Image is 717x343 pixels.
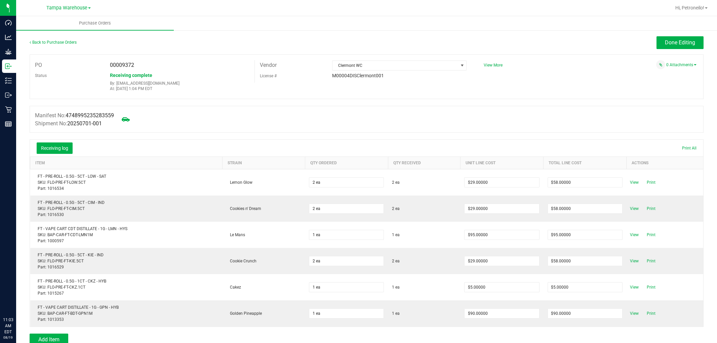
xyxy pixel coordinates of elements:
[3,335,13,340] p: 08/19
[392,179,400,185] span: 2 ea
[544,157,627,169] th: Total Line Cost
[227,311,262,316] span: Golden Pineapple
[392,258,400,264] span: 2 ea
[3,317,13,335] p: 11:03 AM EDT
[465,204,539,213] input: $0.00000
[16,16,174,30] a: Purchase Orders
[309,283,384,292] input: 0 ea
[644,283,658,291] span: Print
[548,256,622,266] input: $0.00000
[110,81,249,86] p: By: [EMAIL_ADDRESS][DOMAIN_NAME]
[35,112,114,120] label: Manifest No:
[7,289,27,309] iframe: Resource center
[392,232,400,238] span: 1 ea
[20,288,28,296] iframe: Resource center unread badge
[34,252,218,270] div: FT - PRE-ROLL - 0.5G - 5CT - KIE - IND SKU: FLO-PRE-FT-KIE.5CT Part: 1016529
[392,284,400,290] span: 1 ea
[644,257,658,265] span: Print
[5,92,12,98] inline-svg: Outbound
[227,285,241,290] span: Cakez
[110,62,134,68] span: 00009372
[548,230,622,240] input: $0.00000
[656,36,704,49] button: Done Editing
[309,256,384,266] input: 0 ea
[5,19,12,26] inline-svg: Dashboard
[66,112,114,119] span: 4748995235283559
[30,157,223,169] th: Item
[666,62,696,67] a: 0 Attachments
[465,256,539,266] input: $0.00000
[332,61,458,70] span: Clermont WC
[227,206,261,211] span: Cookies n' Dream
[260,71,277,81] label: License #
[34,226,218,244] div: FT - VAPE CART CDT DISTILLATE - 1G - LMN - HYS SKU: BAP-CAR-FT-CDT-LMN1M Part: 1000597
[70,20,120,26] span: Purchase Orders
[548,178,622,187] input: $0.00000
[5,34,12,41] inline-svg: Analytics
[67,120,102,127] span: 20250701-001
[34,304,218,323] div: FT - VAPE CART DISTILLATE - 1G - GPN - HYB SKU: BAP-CAR-FT-BDT-GPN1M Part: 1013353
[34,200,218,218] div: FT - PRE-ROLL - 0.5G - 5CT - CIM - IND SKU: FLO-PRE-FT-CIM.5CT Part: 1016530
[332,73,384,78] span: M00004DISClermont001
[30,40,77,45] a: Back to Purchase Orders
[656,60,665,69] span: Attach a document
[644,178,658,186] span: Print
[644,231,658,239] span: Print
[644,309,658,317] span: Print
[388,157,460,169] th: Qty Received
[5,48,12,55] inline-svg: Grow
[38,336,59,343] span: Add Item
[227,180,252,185] span: Lemon Glow
[628,178,641,186] span: View
[465,230,539,240] input: $0.00000
[5,63,12,70] inline-svg: Inbound
[628,257,641,265] span: View
[465,283,539,292] input: $0.00000
[110,86,249,91] p: At: [DATE] 1:04 PM EDT
[309,178,384,187] input: 0 ea
[628,205,641,213] span: View
[644,205,658,213] span: Print
[548,309,622,318] input: $0.00000
[34,278,218,296] div: FT - PRE-ROLL - 0.5G - 1CT - CKZ - HYB SKU: FLO-PRE-FT-CKZ.1CT Part: 1015267
[392,310,400,316] span: 1 ea
[35,120,102,128] label: Shipment No:
[548,204,622,213] input: $0.00000
[305,157,388,169] th: Qty Ordered
[5,106,12,113] inline-svg: Retail
[627,157,703,169] th: Actions
[628,309,641,317] span: View
[392,206,400,212] span: 2 ea
[223,157,305,169] th: Strain
[675,5,704,10] span: Hi, Petroneilo!
[34,173,218,191] div: FT - PRE-ROLL - 0.5G - 5CT - LOW - SAT SKU: FLO-PRE-FT-LOW.5CT Part: 1016534
[309,230,384,240] input: 0 ea
[46,5,87,11] span: Tampa Warehouse
[309,204,384,213] input: 0 ea
[37,142,73,154] button: Receiving log
[5,121,12,127] inline-svg: Reports
[665,39,695,46] span: Done Editing
[548,283,622,292] input: $0.00000
[484,63,503,68] a: View More
[227,232,245,237] span: Le Mans
[260,60,277,70] label: Vendor
[110,73,152,78] span: Receiving complete
[628,231,641,239] span: View
[119,113,132,126] span: Mark as not Arrived
[227,259,256,263] span: Cookie Crunch
[35,60,42,70] label: PO
[628,283,641,291] span: View
[5,77,12,84] inline-svg: Inventory
[309,309,384,318] input: 0 ea
[682,146,696,151] span: Print All
[465,309,539,318] input: $0.00000
[460,157,543,169] th: Unit Line Cost
[465,178,539,187] input: $0.00000
[35,71,47,81] label: Status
